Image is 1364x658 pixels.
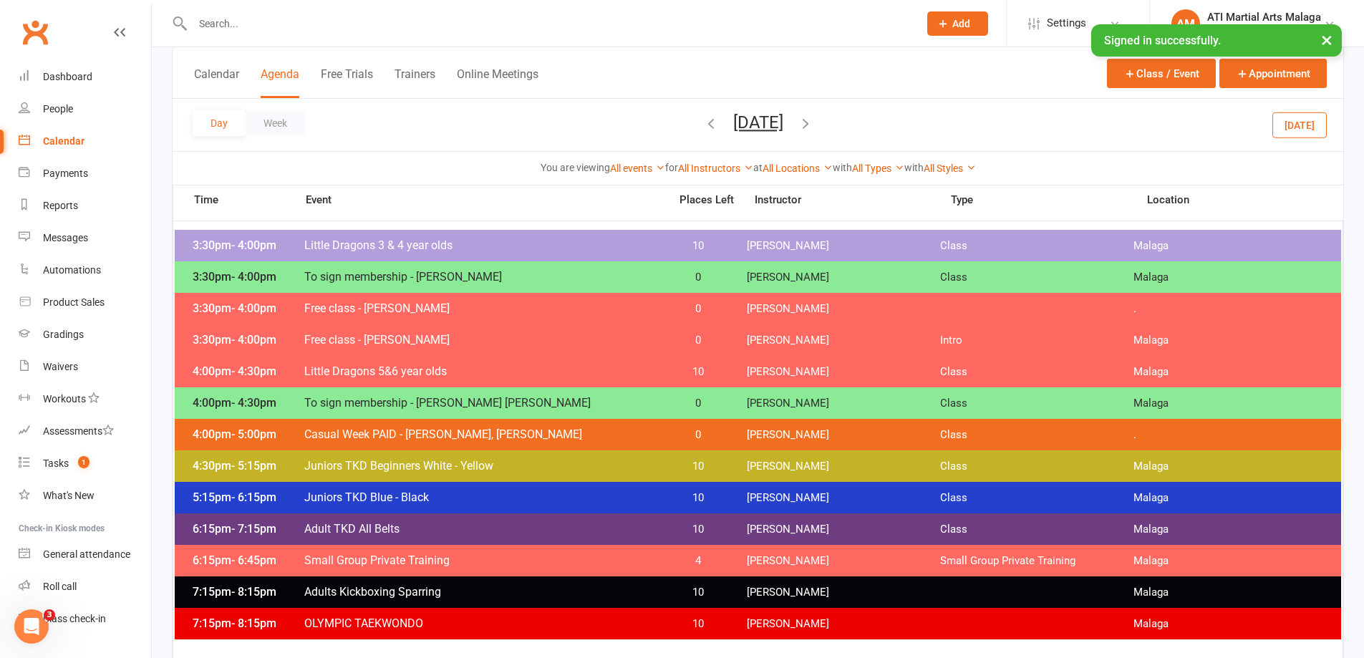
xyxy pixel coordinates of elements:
span: Malaga [1133,365,1327,379]
span: 3:30pm [189,301,304,315]
span: 0 [661,428,736,442]
span: - 4:00pm [231,333,276,347]
span: 10 [661,365,736,379]
a: All Locations [763,163,833,174]
span: 7:15pm [189,585,304,599]
span: 4 [661,554,736,568]
div: Class check-in [43,613,106,624]
span: Adults Kickboxing Sparring [304,585,661,599]
span: Event [305,193,669,207]
span: 7:15pm [189,616,304,630]
a: Gradings [19,319,151,351]
span: Malaga [1133,397,1327,410]
div: ATI Martial Arts Malaga [1207,24,1321,37]
span: 10 [661,239,736,253]
button: Free Trials [321,67,373,98]
a: All Types [852,163,904,174]
button: × [1314,24,1340,55]
div: Calendar [43,135,84,147]
span: [PERSON_NAME] [747,239,940,253]
span: Free class - [PERSON_NAME] [304,333,661,347]
input: Search... [188,14,909,34]
span: Time [190,193,305,211]
span: [PERSON_NAME] [747,302,940,316]
span: - 5:15pm [231,459,276,473]
button: Day [193,110,246,136]
a: Class kiosk mode [19,603,151,635]
a: What's New [19,480,151,512]
span: - 6:15pm [231,490,276,504]
div: Product Sales [43,296,105,308]
span: 10 [661,523,736,536]
a: Waivers [19,351,151,383]
span: Places Left [669,195,744,205]
span: 3 [44,609,55,621]
div: Messages [43,232,88,243]
span: [PERSON_NAME] [747,586,940,599]
a: All events [610,163,665,174]
span: Settings [1047,7,1086,39]
span: Instructor [755,195,951,205]
span: Class [940,491,1133,505]
span: Malaga [1133,586,1327,599]
span: Malaga [1133,617,1327,631]
span: OLYMPIC TAEKWONDO [304,616,661,630]
a: Automations [19,254,151,286]
span: 6:15pm [189,522,304,536]
span: 0 [661,302,736,316]
span: Signed in successfully. [1104,34,1221,47]
strong: with [904,162,924,173]
span: Malaga [1133,491,1327,505]
span: 4:00pm [189,427,304,441]
span: Malaga [1133,523,1327,536]
span: Small Group Private Training [304,553,661,567]
span: Add [952,18,970,29]
button: [DATE] [733,112,783,132]
button: Trainers [395,67,435,98]
span: - 4:00pm [231,301,276,315]
a: General attendance kiosk mode [19,538,151,571]
span: 10 [661,617,736,631]
span: Juniors TKD Beginners White - Yellow [304,459,661,473]
span: 4:00pm [189,396,304,410]
a: Roll call [19,571,151,603]
span: [PERSON_NAME] [747,428,940,442]
span: Type [951,195,1147,205]
span: - 7:15pm [231,522,276,536]
a: Calendar [19,125,151,158]
span: Casual Week PAID - [PERSON_NAME], [PERSON_NAME] [304,427,661,441]
div: Workouts [43,393,86,405]
button: Week [246,110,305,136]
div: Reports [43,200,78,211]
span: [PERSON_NAME] [747,554,940,568]
span: To sign membership - [PERSON_NAME] [PERSON_NAME] [304,396,661,410]
span: Class [940,239,1133,253]
iframe: Intercom live chat [14,609,49,644]
span: 0 [661,397,736,410]
span: [PERSON_NAME] [747,523,940,536]
a: People [19,93,151,125]
a: Reports [19,190,151,222]
span: - 5:00pm [231,427,276,441]
span: - 4:30pm [231,364,276,378]
span: 4:30pm [189,459,304,473]
a: Product Sales [19,286,151,319]
span: Location [1147,195,1343,205]
span: 0 [661,334,736,347]
span: [PERSON_NAME] [747,397,940,410]
span: Class [940,365,1133,379]
div: Automations [43,264,101,276]
span: 0 [661,271,736,284]
a: Dashboard [19,61,151,93]
span: Juniors TKD Blue - Black [304,490,661,504]
span: 3:30pm [189,238,304,252]
div: AM [1171,9,1200,38]
span: Malaga [1133,460,1327,473]
span: To sign membership - [PERSON_NAME] [304,270,661,284]
span: Class [940,397,1133,410]
span: 3:30pm [189,270,304,284]
span: Malaga [1133,554,1327,568]
div: Dashboard [43,71,92,82]
span: Malaga [1133,239,1327,253]
span: - 6:45pm [231,553,276,567]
